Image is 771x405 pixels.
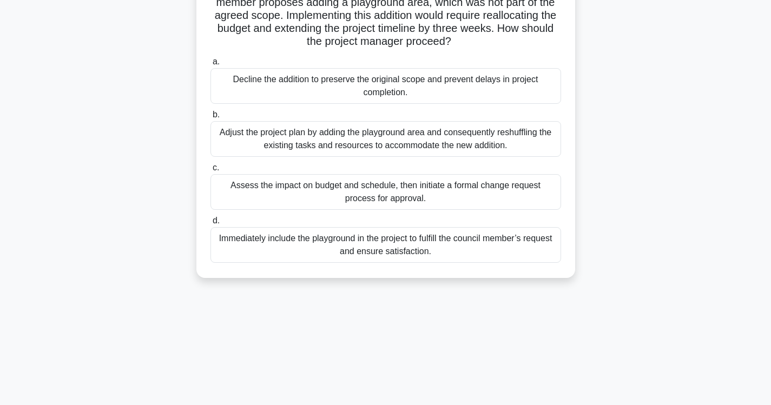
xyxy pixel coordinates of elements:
span: d. [213,216,220,225]
div: Adjust the project plan by adding the playground area and consequently reshuffling the existing t... [210,121,561,157]
span: a. [213,57,220,66]
div: Assess the impact on budget and schedule, then initiate a formal change request process for appro... [210,174,561,210]
span: b. [213,110,220,119]
div: Decline the addition to preserve the original scope and prevent delays in project completion. [210,68,561,104]
div: Immediately include the playground in the project to fulfill the council member’s request and ens... [210,227,561,263]
span: c. [213,163,219,172]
